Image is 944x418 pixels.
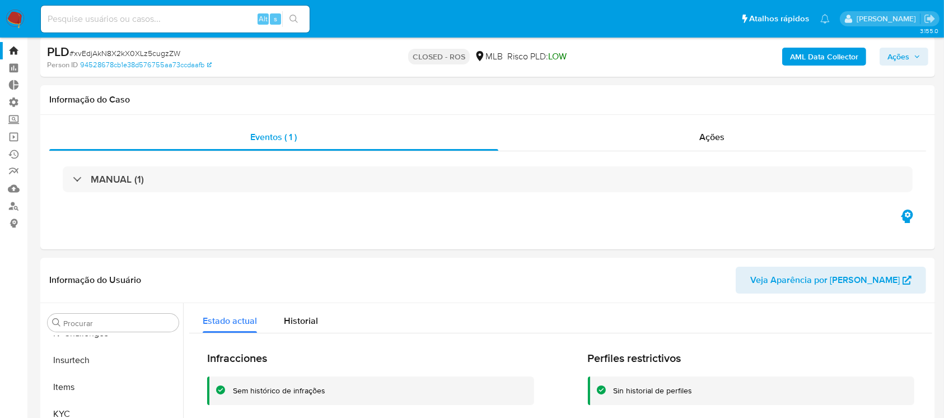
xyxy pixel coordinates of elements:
[282,11,305,27] button: search-icon
[69,48,180,59] span: # xvEdjAkN8X2kX0XLz5cugzZW
[47,43,69,61] b: PLD
[782,48,866,66] button: AML Data Collector
[736,267,926,294] button: Veja Aparência por [PERSON_NAME]
[80,60,212,70] a: 94528678cb1e38d576755aa73ccdaafb
[47,60,78,70] b: Person ID
[408,49,470,64] p: CLOSED - ROS
[259,13,268,24] span: Alt
[91,173,144,185] h3: MANUAL (1)
[880,48,928,66] button: Ações
[49,275,141,286] h1: Informação do Usuário
[63,318,174,328] input: Procurar
[700,131,725,143] span: Ações
[43,347,183,374] button: Insurtech
[52,318,61,327] button: Procurar
[749,13,809,25] span: Atalhos rápidos
[274,13,277,24] span: s
[251,131,297,143] span: Eventos ( 1 )
[548,50,567,63] span: LOW
[887,48,909,66] span: Ações
[507,50,567,63] span: Risco PLD:
[820,14,830,24] a: Notificações
[43,374,183,401] button: Items
[41,12,310,26] input: Pesquise usuários ou casos...
[924,13,936,25] a: Sair
[474,50,503,63] div: MLB
[920,26,938,35] span: 3.155.0
[790,48,858,66] b: AML Data Collector
[750,267,900,294] span: Veja Aparência por [PERSON_NAME]
[857,13,920,24] p: adriano.brito@mercadolivre.com
[49,94,926,105] h1: Informação do Caso
[63,166,913,192] div: MANUAL (1)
